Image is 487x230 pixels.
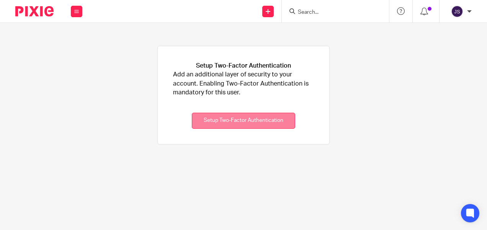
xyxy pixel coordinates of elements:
[297,9,366,16] input: Search
[192,113,295,129] button: Setup Two-Factor Authentication
[15,6,54,16] img: Pixie
[173,70,314,97] p: Add an additional layer of security to your account. Enabling Two-Factor Authentication is mandat...
[451,5,463,18] img: svg%3E
[196,62,291,70] h1: Setup Two-Factor Authentication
